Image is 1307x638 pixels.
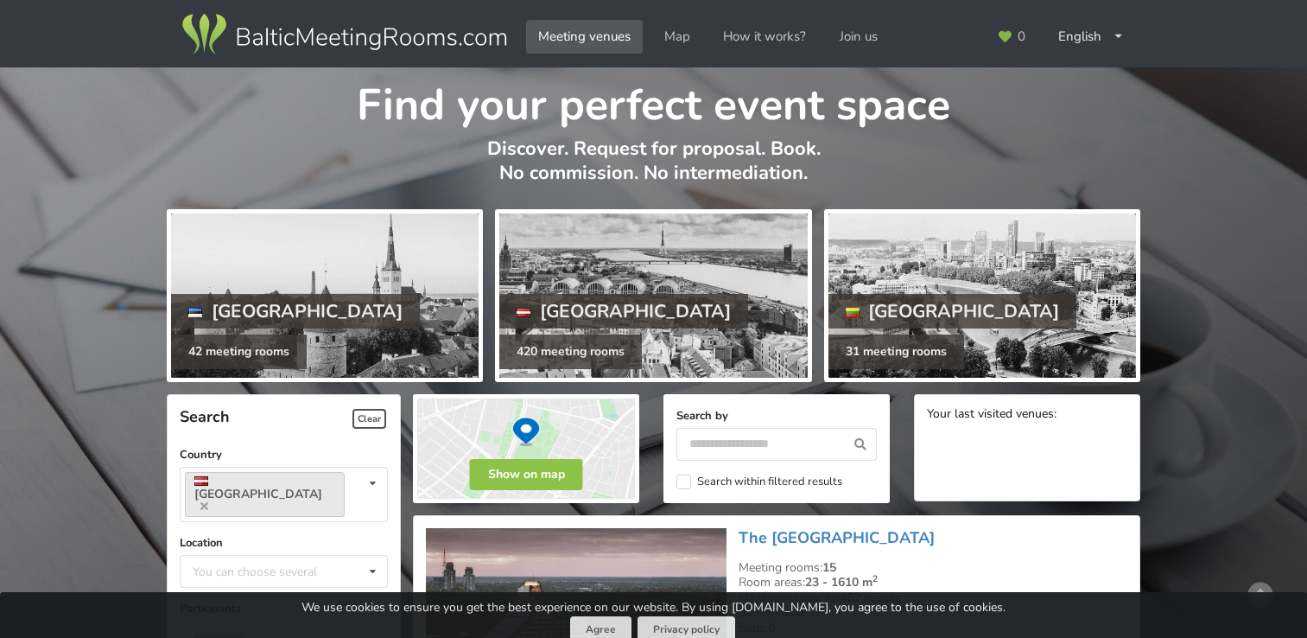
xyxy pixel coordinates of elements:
[711,20,818,54] a: How it works?
[185,472,345,517] a: [GEOGRAPHIC_DATA]
[499,294,748,329] div: [GEOGRAPHIC_DATA]
[739,527,935,548] a: The [GEOGRAPHIC_DATA]
[180,406,230,427] span: Search
[180,446,388,463] label: Country
[188,561,356,581] div: You can choose several
[739,575,1127,590] div: Room areas:
[352,409,386,429] span: Clear
[526,20,643,54] a: Meeting venues
[828,20,890,54] a: Join us
[1018,30,1025,43] span: 0
[828,294,1077,329] div: [GEOGRAPHIC_DATA]
[824,209,1140,382] a: [GEOGRAPHIC_DATA] 31 meeting rooms
[1046,20,1136,54] div: English
[499,335,642,369] div: 420 meeting rooms
[828,335,964,369] div: 31 meeting rooms
[872,572,878,585] sup: 2
[171,335,307,369] div: 42 meeting rooms
[167,67,1140,133] h1: Find your perfect event space
[652,20,702,54] a: Map
[413,394,639,503] img: Show on map
[822,559,836,576] strong: 15
[167,209,483,382] a: [GEOGRAPHIC_DATA] 42 meeting rooms
[840,590,902,606] strong: 462 people
[167,137,1140,203] p: Discover. Request for proposal. Book. No commission. No intermediation.
[676,407,877,424] label: Search by
[739,560,1127,576] div: Meeting rooms:
[927,407,1127,424] div: Your last visited venues:
[180,534,388,552] label: Location
[495,209,811,382] a: [GEOGRAPHIC_DATA] 420 meeting rooms
[676,475,842,489] label: Search within filtered results
[805,574,878,590] strong: 23 - 1610 m
[179,10,510,59] img: Baltic Meeting Rooms
[171,294,420,329] div: [GEOGRAPHIC_DATA]
[470,459,583,490] button: Show on map
[739,590,1127,606] div: Maximum capacity:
